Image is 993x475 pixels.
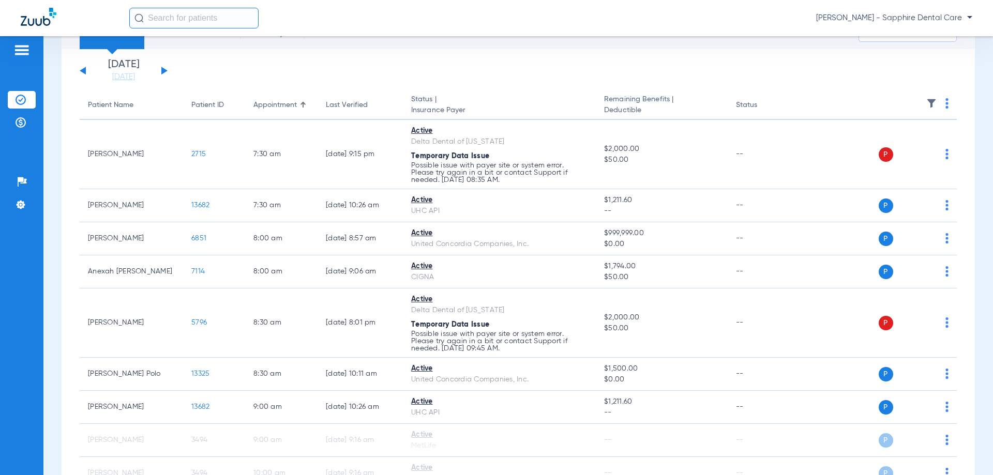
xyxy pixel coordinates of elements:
[411,294,588,305] div: Active
[728,91,798,120] th: Status
[326,100,395,111] div: Last Verified
[318,424,403,457] td: [DATE] 9:16 AM
[88,100,133,111] div: Patient Name
[411,305,588,316] div: Delta Dental of [US_STATE]
[318,120,403,189] td: [DATE] 9:15 PM
[945,98,949,109] img: group-dot-blue.svg
[879,198,893,213] span: P
[879,433,893,448] span: P
[945,266,949,277] img: group-dot-blue.svg
[318,189,403,222] td: [DATE] 10:26 AM
[411,396,588,407] div: Active
[411,136,588,147] div: Delta Dental of [US_STATE]
[191,100,224,111] div: Patient ID
[245,391,318,424] td: 9:00 AM
[604,239,719,250] span: $0.00
[245,288,318,358] td: 8:30 AM
[411,430,588,440] div: Active
[411,239,588,250] div: United Concordia Companies, Inc.
[411,261,588,272] div: Active
[604,144,719,155] span: $2,000.00
[245,255,318,288] td: 8:00 AM
[604,312,719,323] span: $2,000.00
[411,228,588,239] div: Active
[403,91,596,120] th: Status |
[945,402,949,412] img: group-dot-blue.svg
[80,255,183,288] td: Anexah [PERSON_NAME]
[253,100,297,111] div: Appointment
[318,358,403,391] td: [DATE] 10:11 AM
[80,120,183,189] td: [PERSON_NAME]
[411,152,489,160] span: Temporary Data Issue
[879,400,893,415] span: P
[253,100,309,111] div: Appointment
[728,255,798,288] td: --
[728,391,798,424] td: --
[134,13,144,23] img: Search Icon
[411,321,489,328] span: Temporary Data Issue
[926,98,937,109] img: filter.svg
[80,424,183,457] td: [PERSON_NAME]
[604,374,719,385] span: $0.00
[728,424,798,457] td: --
[93,59,155,82] li: [DATE]
[604,323,719,334] span: $50.00
[728,222,798,255] td: --
[945,200,949,210] img: group-dot-blue.svg
[411,126,588,136] div: Active
[945,369,949,379] img: group-dot-blue.svg
[129,8,259,28] input: Search for patients
[191,150,206,158] span: 2715
[13,44,30,56] img: hamburger-icon
[945,317,949,328] img: group-dot-blue.svg
[879,232,893,246] span: P
[191,436,207,443] span: 3494
[245,189,318,222] td: 7:30 AM
[604,206,719,217] span: --
[191,268,205,275] span: 7114
[604,436,612,443] span: --
[604,261,719,272] span: $1,794.00
[191,202,209,209] span: 13682
[411,162,588,183] p: Possible issue with payer site or system error. Please try again in a bit or contact Support if n...
[318,255,403,288] td: [DATE] 9:06 AM
[945,149,949,159] img: group-dot-blue.svg
[728,358,798,391] td: --
[191,403,209,410] span: 13682
[21,8,56,26] img: Zuub Logo
[318,288,403,358] td: [DATE] 8:01 PM
[596,91,727,120] th: Remaining Benefits |
[411,272,588,283] div: CIGNA
[941,425,993,475] div: Chat Widget
[411,374,588,385] div: United Concordia Companies, Inc.
[88,100,175,111] div: Patient Name
[879,316,893,330] span: P
[318,391,403,424] td: [DATE] 10:26 AM
[80,288,183,358] td: [PERSON_NAME]
[411,206,588,217] div: UHC API
[604,195,719,206] span: $1,211.60
[411,407,588,418] div: UHC API
[604,105,719,116] span: Deductible
[245,120,318,189] td: 7:30 AM
[191,100,237,111] div: Patient ID
[604,363,719,374] span: $1,500.00
[191,235,206,242] span: 6851
[411,363,588,374] div: Active
[816,13,972,23] span: [PERSON_NAME] - Sapphire Dental Care
[604,396,719,407] span: $1,211.60
[80,222,183,255] td: [PERSON_NAME]
[411,440,588,451] div: MetLife
[245,358,318,391] td: 8:30 AM
[604,272,719,283] span: $50.00
[728,189,798,222] td: --
[879,147,893,162] span: P
[80,189,183,222] td: [PERSON_NAME]
[879,265,893,279] span: P
[245,222,318,255] td: 8:00 AM
[879,367,893,381] span: P
[604,407,719,418] span: --
[604,228,719,239] span: $999,999.00
[728,288,798,358] td: --
[728,120,798,189] td: --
